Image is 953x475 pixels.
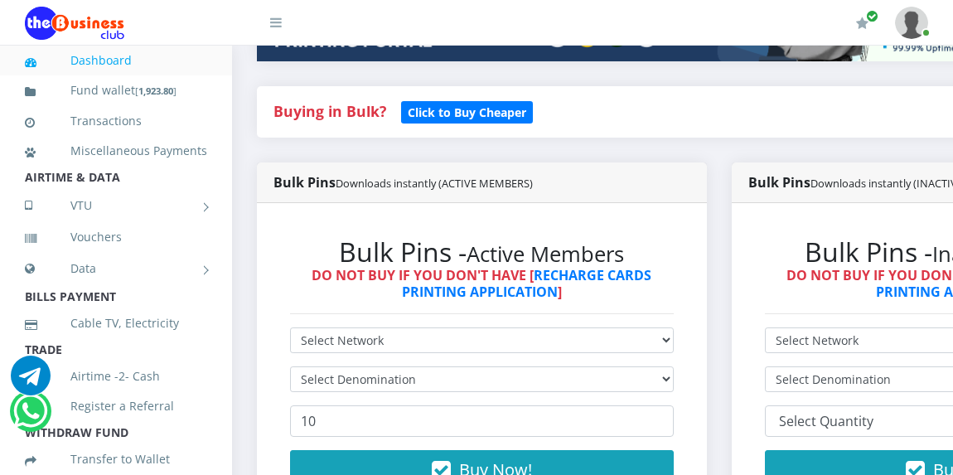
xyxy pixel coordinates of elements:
[11,368,51,395] a: Chat for support
[467,240,624,269] small: Active Members
[856,17,868,30] i: Renew/Upgrade Subscription
[273,101,386,121] strong: Buying in Bulk?
[25,41,207,80] a: Dashboard
[336,176,533,191] small: Downloads instantly (ACTIVE MEMBERS)
[401,101,533,121] a: Click to Buy Cheaper
[25,132,207,170] a: Miscellaneous Payments
[866,10,878,22] span: Renew/Upgrade Subscription
[290,405,674,437] input: Enter Quantity
[290,236,674,268] h2: Bulk Pins -
[25,185,207,226] a: VTU
[138,85,173,97] b: 1,923.80
[25,102,207,140] a: Transactions
[25,218,207,256] a: Vouchers
[25,387,207,425] a: Register a Referral
[273,173,533,191] strong: Bulk Pins
[25,357,207,395] a: Airtime -2- Cash
[25,304,207,342] a: Cable TV, Electricity
[25,7,124,40] img: Logo
[402,266,652,300] a: RECHARGE CARDS PRINTING APPLICATION
[895,7,928,39] img: User
[312,266,651,300] strong: DO NOT BUY IF YOU DON'T HAVE [ ]
[25,71,207,110] a: Fund wallet[1,923.80]
[13,404,47,431] a: Chat for support
[135,85,177,97] small: [ ]
[408,104,526,120] b: Click to Buy Cheaper
[25,248,207,289] a: Data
